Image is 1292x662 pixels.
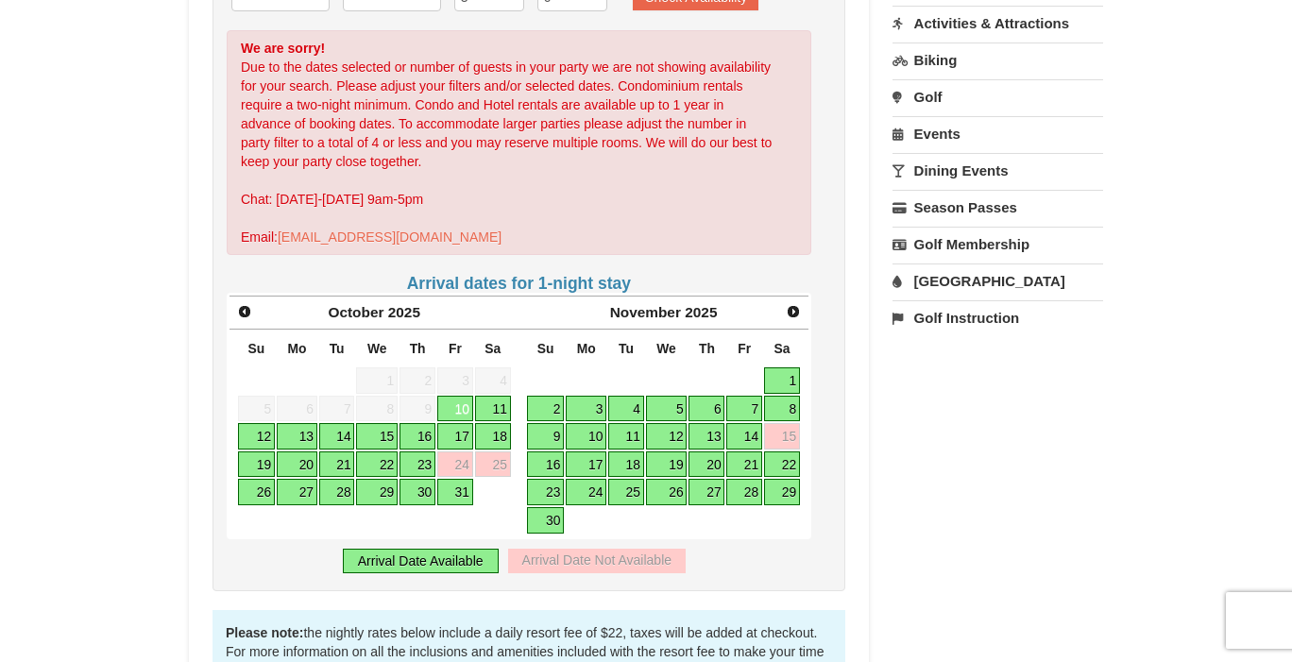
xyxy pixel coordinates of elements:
[343,549,499,573] div: Arrival Date Available
[566,423,606,450] a: 10
[892,42,1103,77] a: Biking
[238,396,275,422] span: 5
[437,479,473,505] a: 31
[330,341,345,356] span: Tuesday
[577,341,596,356] span: Monday
[328,304,383,320] span: October
[892,6,1103,41] a: Activities & Attractions
[764,451,800,478] a: 22
[892,116,1103,151] a: Events
[227,30,811,255] div: Due to the dates selected or number of guests in your party we are not showing availability for y...
[527,396,564,422] a: 2
[231,298,258,325] a: Prev
[475,396,511,422] a: 11
[449,341,462,356] span: Friday
[356,479,398,505] a: 29
[646,451,688,478] a: 19
[508,549,686,573] div: Arrival Date Not Available
[566,451,606,478] a: 17
[537,341,554,356] span: Sunday
[319,479,355,505] a: 28
[892,79,1103,114] a: Golf
[619,341,634,356] span: Tuesday
[484,341,501,356] span: Saturday
[238,423,275,450] a: 12
[774,341,790,356] span: Saturday
[238,479,275,505] a: 26
[608,423,644,450] a: 11
[892,153,1103,188] a: Dining Events
[764,423,800,450] a: 15
[277,396,317,422] span: 6
[475,367,511,394] span: 4
[410,341,426,356] span: Thursday
[238,451,275,478] a: 19
[367,341,387,356] span: Wednesday
[726,451,762,478] a: 21
[356,367,398,394] span: 1
[277,423,317,450] a: 13
[277,451,317,478] a: 20
[437,367,473,394] span: 3
[277,479,317,505] a: 27
[566,479,606,505] a: 24
[699,341,715,356] span: Thursday
[726,479,762,505] a: 28
[566,396,606,422] a: 3
[399,367,435,394] span: 2
[726,396,762,422] a: 7
[226,625,303,640] strong: Please note:
[356,423,398,450] a: 15
[688,451,724,478] a: 20
[892,300,1103,335] a: Golf Instruction
[892,190,1103,225] a: Season Passes
[247,341,264,356] span: Sunday
[646,479,688,505] a: 26
[688,396,724,422] a: 6
[319,396,355,422] span: 7
[319,451,355,478] a: 21
[738,341,751,356] span: Friday
[646,423,688,450] a: 12
[688,423,724,450] a: 13
[764,396,800,422] a: 8
[278,229,501,245] a: [EMAIL_ADDRESS][DOMAIN_NAME]
[356,396,398,422] span: 8
[780,298,807,325] a: Next
[237,304,252,319] span: Prev
[399,396,435,422] span: 9
[399,423,435,450] a: 16
[437,396,473,422] a: 10
[608,396,644,422] a: 4
[786,304,801,319] span: Next
[399,451,435,478] a: 23
[399,479,435,505] a: 30
[892,263,1103,298] a: [GEOGRAPHIC_DATA]
[656,341,676,356] span: Wednesday
[726,423,762,450] a: 14
[356,451,398,478] a: 22
[764,367,800,394] a: 1
[527,479,564,505] a: 23
[527,423,564,450] a: 9
[437,451,473,478] a: 24
[227,274,811,293] h4: Arrival dates for 1-night stay
[646,396,688,422] a: 5
[527,451,564,478] a: 16
[892,227,1103,262] a: Golf Membership
[241,41,325,56] strong: We are sorry!
[437,423,473,450] a: 17
[608,479,644,505] a: 25
[319,423,355,450] a: 14
[610,304,681,320] span: November
[685,304,717,320] span: 2025
[287,341,306,356] span: Monday
[475,451,511,478] a: 25
[527,507,564,534] a: 30
[475,423,511,450] a: 18
[608,451,644,478] a: 18
[764,479,800,505] a: 29
[388,304,420,320] span: 2025
[688,479,724,505] a: 27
